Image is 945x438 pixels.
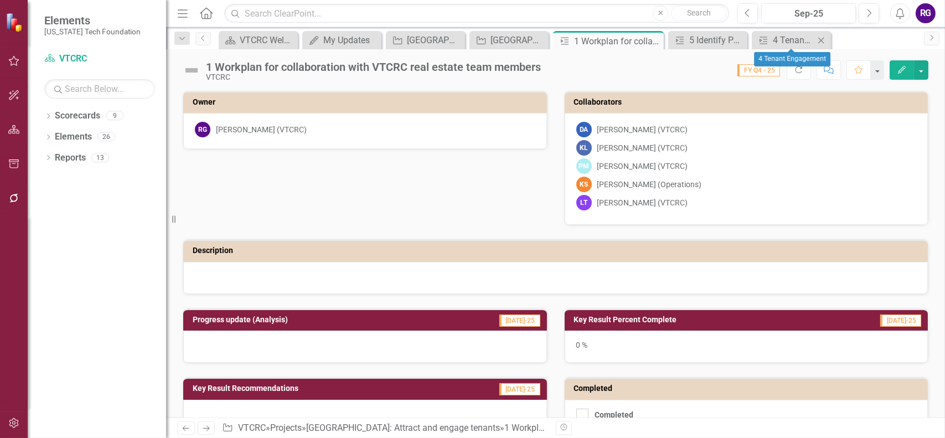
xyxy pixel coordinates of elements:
div: 4 Tenant Engagement [773,33,814,47]
div: 0 % [565,331,928,363]
div: PM [576,158,592,174]
span: [DATE]-25 [499,315,540,327]
div: VTCRC [206,73,541,81]
span: [DATE]-25 [499,383,540,395]
span: Elements [44,14,141,27]
a: VTCRC Welcome Page [221,33,295,47]
div: 5 Identify Partners for Engagement, Collaboration, and Development [689,33,745,47]
div: 1 Workplan for collaboration with VTCRC real estate team members [504,422,768,433]
a: VTCRC [238,422,266,433]
a: My Updates [305,33,379,47]
div: [GEOGRAPHIC_DATA]: High Performance Computing Test Bed [407,33,462,47]
a: Projects [270,422,302,433]
div: 26 [97,132,115,142]
div: 4 Tenant Engagement [754,52,830,66]
span: Search [687,8,711,17]
div: 9 [106,111,123,121]
div: 13 [91,153,109,162]
a: Elements [55,131,92,143]
div: My Updates [323,33,379,47]
a: Reports [55,152,86,164]
input: Search ClearPoint... [224,4,729,23]
img: Not Defined [183,61,200,79]
div: Sep-25 [765,7,852,20]
div: 1 Workplan for collaboration with VTCRC real estate team members [206,61,541,73]
a: VTCRC [44,53,155,65]
a: [GEOGRAPHIC_DATA]: Attract and engage tenants [472,33,546,47]
span: [DATE]-25 [880,315,921,327]
small: [US_STATE] Tech Foundation [44,27,141,36]
h3: Completed [574,384,923,393]
div: LT [576,195,592,210]
div: [PERSON_NAME] (VTCRC) [597,197,688,208]
div: KL [576,140,592,156]
img: ClearPoint Strategy [6,13,25,32]
div: [PERSON_NAME] (Operations) [597,179,702,190]
input: Search Below... [44,79,155,99]
div: KS [576,177,592,192]
h3: Key Result Percent Complete [574,316,822,324]
button: Search [671,6,726,21]
a: [GEOGRAPHIC_DATA]: High Performance Computing Test Bed [389,33,462,47]
div: [PERSON_NAME] (VTCRC) [216,124,307,135]
button: Sep-25 [761,3,856,23]
div: » » » [222,422,547,435]
span: FY Q4 - 25 [737,64,780,76]
a: 4 Tenant Engagement [755,33,814,47]
div: 1 Workplan for collaboration with VTCRC real estate team members [574,34,661,48]
div: [PERSON_NAME] (VTCRC) [597,124,688,135]
div: RG [195,122,210,137]
div: [PERSON_NAME] (VTCRC) [597,161,688,172]
h3: Progress update (Analysis) [193,316,435,324]
h3: Collaborators [574,98,923,106]
a: [GEOGRAPHIC_DATA]: Attract and engage tenants [306,422,500,433]
div: VTCRC Welcome Page [240,33,295,47]
div: [GEOGRAPHIC_DATA]: Attract and engage tenants [490,33,546,47]
div: [PERSON_NAME] (VTCRC) [597,142,688,153]
h3: Owner [193,98,541,106]
h3: Key Result Recommendations [193,384,442,393]
a: Scorecards [55,110,100,122]
button: RG [916,3,936,23]
h3: Description [193,246,922,255]
a: 5 Identify Partners for Engagement, Collaboration, and Development [671,33,745,47]
div: DA [576,122,592,137]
